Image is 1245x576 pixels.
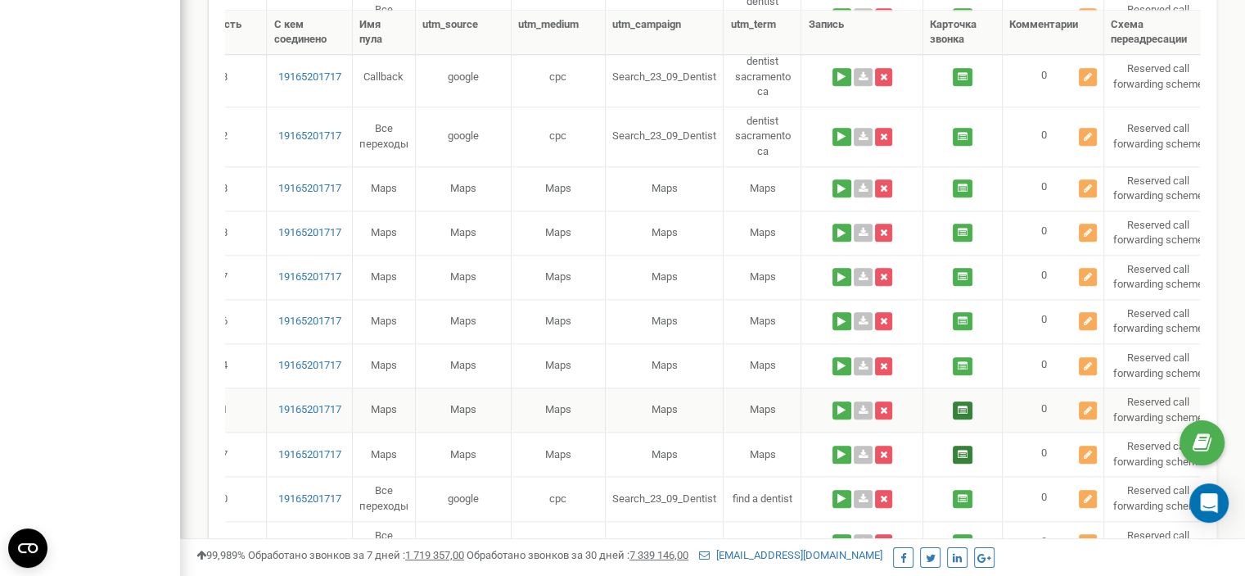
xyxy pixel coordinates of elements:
a: Скачать [854,401,873,420]
td: 0 [1003,255,1104,299]
td: Maps [724,299,801,343]
button: Удалить запись [875,68,892,86]
th: utm_source [416,11,512,55]
td: google [416,476,512,520]
td: 0 [1003,299,1104,343]
td: Reserved call forwarding scheme [1104,299,1213,343]
a: Скачать [854,8,873,26]
td: Reserved call forwarding scheme [1104,388,1213,432]
a: Скачать [854,446,873,464]
th: utm_campaign [606,11,724,55]
td: Reserved call forwarding scheme [1104,255,1213,299]
td: Maps [416,388,512,432]
a: 19165201717 [273,536,345,551]
a: 19165201717 [273,314,345,329]
button: Удалить запись [875,179,892,197]
td: 0 [1003,47,1104,107]
td: 0 [1003,476,1104,520]
td: Search_23_09_Dentist [606,476,724,520]
td: Maps [416,343,512,388]
td: Callback [353,47,416,107]
td: Maps [606,299,724,343]
a: 19165201717 [273,129,345,144]
td: cpc [512,107,606,166]
td: Maps [416,166,512,211]
td: Maps [512,432,606,476]
td: Maps [353,388,416,432]
a: Скачать [854,357,873,375]
td: Maps [512,211,606,255]
td: Maps [724,255,801,299]
a: Скачать [854,534,873,552]
td: Maps [416,299,512,343]
button: Удалить запись [875,268,892,286]
td: Maps [724,211,801,255]
a: Скачать [854,179,873,197]
td: Search_23_09_Dentist [606,47,724,107]
a: Скачать [854,268,873,286]
u: 7 339 146,00 [629,549,688,561]
a: 19165201717 [273,492,345,507]
td: Reserved call forwarding scheme [1104,166,1213,211]
td: Maps [512,343,606,388]
td: Maps [416,432,512,476]
span: Обработано звонков за 7 дней : [248,549,464,561]
td: Maps [606,166,724,211]
a: Скачать [854,224,873,242]
td: Maps [512,299,606,343]
td: dentist sacramento ca [724,47,801,107]
td: cpc [512,47,606,107]
td: Maps [353,343,416,388]
td: cpc [512,476,606,520]
a: [EMAIL_ADDRESS][DOMAIN_NAME] [699,549,882,561]
a: 19165201717 [273,225,345,241]
td: oral surgeon [724,521,801,565]
td: 0 [1003,521,1104,565]
th: С кем соединено [267,11,352,55]
button: Удалить запись [875,490,892,508]
button: Удалить запись [875,312,892,330]
button: Удалить запись [875,224,892,242]
td: 0 [1003,432,1104,476]
td: Reserved call forwarding scheme [1104,211,1213,255]
td: Maps [724,343,801,388]
td: Все переходы [353,476,416,520]
td: find a dentist [724,476,801,520]
th: utm_medium [512,11,606,55]
td: 0 [1003,343,1104,388]
td: Maps [353,166,416,211]
span: 99,989% [196,549,246,561]
button: Удалить запись [875,446,892,464]
button: Удалить запись [875,128,892,146]
a: 19165201717 [273,270,345,285]
th: Схема переадресации [1104,11,1213,55]
td: Maps [353,299,416,343]
a: 19165201717 [273,181,345,197]
td: Maps [724,388,801,432]
td: Reserved call forwarding scheme [1104,107,1213,166]
td: Reserved call forwarding scheme [1104,432,1213,476]
td: Все переходы [353,521,416,565]
button: Удалить запись [875,401,892,420]
a: 19165201717 [273,358,345,374]
td: cpc [512,521,606,565]
th: Имя пула [353,11,416,55]
td: Maps [353,432,416,476]
td: google [416,521,512,565]
a: Скачать [854,490,873,508]
td: Maps [353,211,416,255]
td: Maps [416,211,512,255]
td: Maps [353,255,416,299]
td: 0 [1003,211,1104,255]
td: dentist sacramento ca [724,107,801,166]
th: Комментарии [1003,11,1104,55]
td: Maps [512,166,606,211]
td: Maps [606,255,724,299]
u: 1 719 357,00 [405,549,464,561]
td: Reserved call forwarding scheme [1104,47,1213,107]
td: Maps [606,388,724,432]
button: Удалить запись [875,357,892,375]
span: Обработано звонков за 30 дней : [467,549,688,561]
td: 0 [1003,388,1104,432]
a: 19165201717 [273,402,345,418]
